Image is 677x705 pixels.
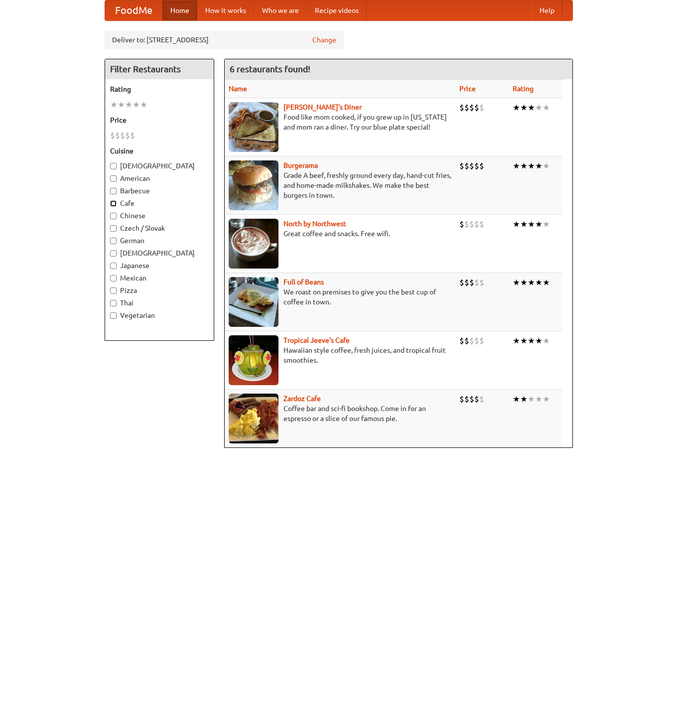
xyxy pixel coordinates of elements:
[513,102,520,113] li: ★
[110,310,209,320] label: Vegetarian
[474,102,479,113] li: $
[469,277,474,288] li: $
[110,175,117,182] input: American
[464,277,469,288] li: $
[229,404,451,423] p: Coffee bar and sci-fi bookshop. Come in for an espresso or a slice of our famous pie.
[283,395,321,403] a: Zardoz Cafe
[535,102,542,113] li: ★
[110,163,117,169] input: [DEMOGRAPHIC_DATA]
[459,394,464,405] li: $
[110,200,117,207] input: Cafe
[110,285,209,295] label: Pizza
[479,394,484,405] li: $
[520,394,528,405] li: ★
[230,64,310,74] ng-pluralize: 6 restaurants found!
[105,0,162,20] a: FoodMe
[283,161,318,169] a: Burgerama
[520,160,528,171] li: ★
[542,160,550,171] li: ★
[283,336,350,344] a: Tropical Jeeve's Cafe
[528,219,535,230] li: ★
[229,394,278,443] img: zardoz.jpg
[535,394,542,405] li: ★
[513,394,520,405] li: ★
[528,102,535,113] li: ★
[479,335,484,346] li: $
[479,160,484,171] li: $
[542,102,550,113] li: ★
[513,85,534,93] a: Rating
[110,161,209,171] label: [DEMOGRAPHIC_DATA]
[513,335,520,346] li: ★
[130,130,135,141] li: $
[110,312,117,319] input: Vegetarian
[110,188,117,194] input: Barbecue
[115,130,120,141] li: $
[110,115,209,125] h5: Price
[229,160,278,210] img: burgerama.jpg
[479,277,484,288] li: $
[110,261,209,271] label: Japanese
[469,102,474,113] li: $
[474,335,479,346] li: $
[229,229,451,239] p: Great coffee and snacks. Free wifi.
[528,277,535,288] li: ★
[229,345,451,365] p: Hawaiian style coffee, fresh juices, and tropical fruit smoothies.
[110,273,209,283] label: Mexican
[312,35,336,45] a: Change
[283,278,324,286] b: Full of Beans
[197,0,254,20] a: How it works
[528,160,535,171] li: ★
[110,263,117,269] input: Japanese
[110,238,117,244] input: German
[469,335,474,346] li: $
[542,394,550,405] li: ★
[110,173,209,183] label: American
[110,250,117,257] input: [DEMOGRAPHIC_DATA]
[118,99,125,110] li: ★
[110,146,209,156] h5: Cuisine
[283,220,346,228] b: North by Northwest
[229,335,278,385] img: jeeves.jpg
[459,102,464,113] li: $
[464,219,469,230] li: $
[542,219,550,230] li: ★
[110,223,209,233] label: Czech / Slovak
[459,160,464,171] li: $
[532,0,562,20] a: Help
[469,219,474,230] li: $
[535,160,542,171] li: ★
[110,186,209,196] label: Barbecue
[110,298,209,308] label: Thai
[110,300,117,306] input: Thai
[110,84,209,94] h5: Rating
[110,225,117,232] input: Czech / Slovak
[474,277,479,288] li: $
[110,130,115,141] li: $
[528,394,535,405] li: ★
[105,59,214,79] h4: Filter Restaurants
[229,170,451,200] p: Grade A beef, freshly ground every day, hand-cut fries, and home-made milkshakes. We make the bes...
[479,219,484,230] li: $
[520,219,528,230] li: ★
[140,99,147,110] li: ★
[110,99,118,110] li: ★
[125,99,133,110] li: ★
[229,287,451,307] p: We roast on premises to give you the best cup of coffee in town.
[528,335,535,346] li: ★
[520,102,528,113] li: ★
[110,248,209,258] label: [DEMOGRAPHIC_DATA]
[469,394,474,405] li: $
[229,219,278,269] img: north.jpg
[513,160,520,171] li: ★
[459,85,476,93] a: Price
[464,394,469,405] li: $
[283,103,362,111] a: [PERSON_NAME]'s Diner
[520,277,528,288] li: ★
[229,112,451,132] p: Food like mom cooked, if you grew up in [US_STATE] and mom ran a diner. Try our blue plate special!
[229,277,278,327] img: beans.jpg
[105,31,344,49] div: Deliver to: [STREET_ADDRESS]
